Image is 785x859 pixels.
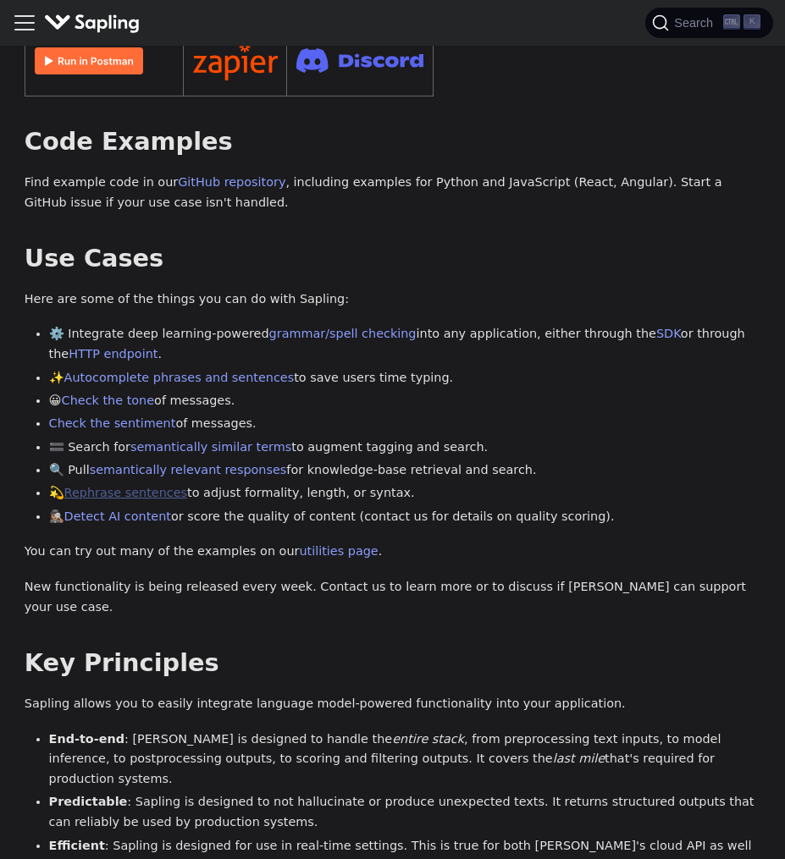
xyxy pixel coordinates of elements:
[299,544,378,558] a: utilities page
[49,507,761,527] li: 🕵🏽‍♀️ or score the quality of content (contact us for details on quality scoring).
[49,732,124,746] strong: End-to-end
[25,577,760,618] p: New functionality is being released every week. Contact us to learn more or to discuss if [PERSON...
[49,795,128,808] strong: Predictable
[64,486,187,499] a: Rephrase sentences
[64,509,171,523] a: Detect AI content
[296,43,423,78] img: Join Discord
[130,440,291,454] a: semantically similar terms
[49,416,176,430] a: Check the sentiment
[69,347,158,361] a: HTTP endpoint
[49,460,761,481] li: 🔍 Pull for knowledge-base retrieval and search.
[25,127,760,157] h2: Code Examples
[49,438,761,458] li: 🟰 Search for to augment tagging and search.
[392,732,464,746] em: entire stack
[49,730,761,790] li: : [PERSON_NAME] is designed to handle the , from preprocessing text inputs, to model inference, t...
[44,11,146,36] a: Sapling.ai
[25,694,760,714] p: Sapling allows you to easily integrate language model-powered functionality into your application.
[12,10,37,36] button: Toggle navigation bar
[62,394,154,407] a: Check the tone
[669,16,723,30] span: Search
[645,8,772,38] button: Search (Ctrl+K)
[25,648,760,679] h2: Key Principles
[90,463,287,476] a: semantically relevant responses
[49,792,761,833] li: : Sapling is designed to not hallucinate or produce unexpected texts. It returns structured outpu...
[35,47,143,74] img: Run in Postman
[49,414,761,434] li: of messages.
[193,41,278,80] img: Connect in Zapier
[49,324,761,365] li: ⚙️ Integrate deep learning-powered into any application, either through the or through the .
[744,14,760,30] kbd: K
[25,289,760,310] p: Here are some of the things you can do with Sapling:
[553,752,605,765] em: last mile
[49,839,105,852] strong: Efficient
[49,483,761,504] li: 💫 to adjust formality, length, or syntax.
[25,173,760,213] p: Find example code in our , including examples for Python and JavaScript (React, Angular). Start a...
[49,368,761,388] li: ✨ to save users time typing.
[178,175,285,189] a: GitHub repository
[44,11,141,36] img: Sapling.ai
[656,327,681,340] a: SDK
[269,327,417,340] a: grammar/spell checking
[49,391,761,411] li: 😀 of messages.
[25,542,760,562] p: You can try out many of the examples on our .
[25,244,760,274] h2: Use Cases
[64,371,295,384] a: Autocomplete phrases and sentences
